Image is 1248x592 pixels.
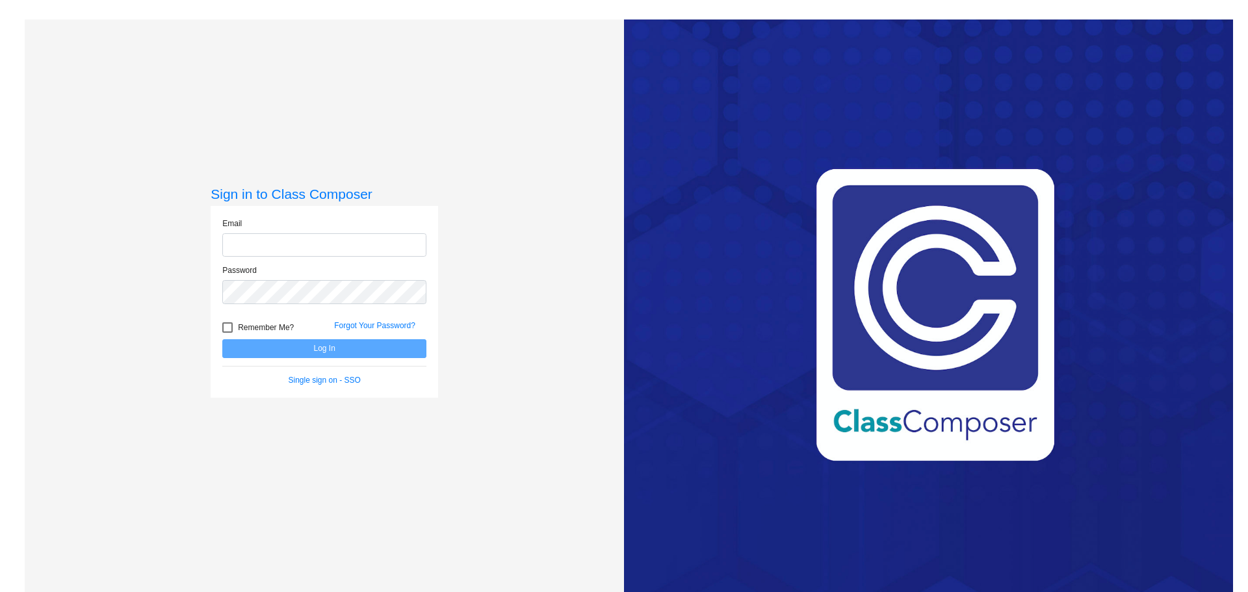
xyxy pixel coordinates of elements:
[222,264,257,276] label: Password
[289,376,361,385] a: Single sign on - SSO
[222,218,242,229] label: Email
[211,186,438,202] h3: Sign in to Class Composer
[334,321,415,330] a: Forgot Your Password?
[222,339,426,358] button: Log In
[238,320,294,335] span: Remember Me?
